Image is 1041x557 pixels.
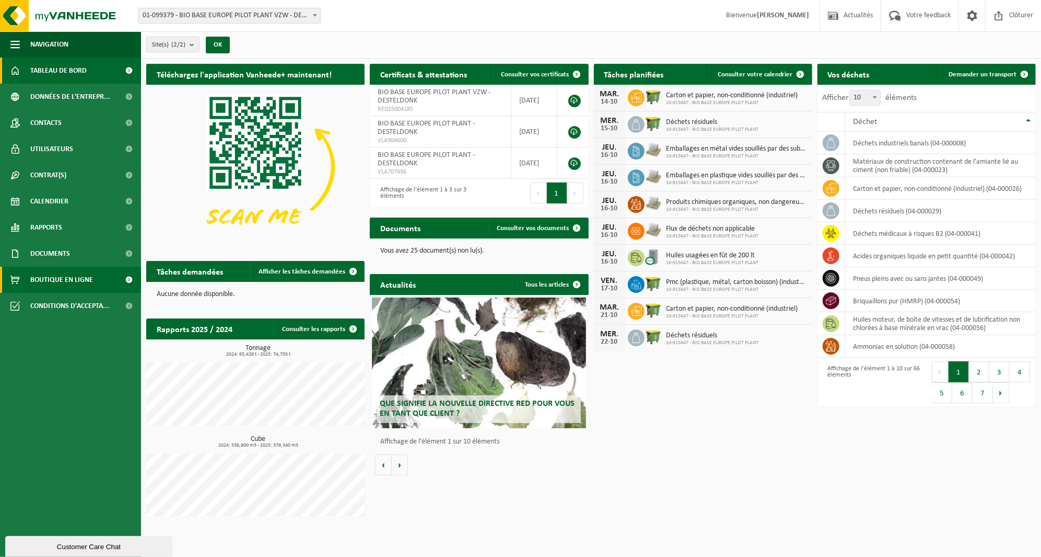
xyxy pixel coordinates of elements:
[709,64,811,85] a: Consulter votre calendrier
[206,37,230,53] button: OK
[973,382,993,403] button: 7
[645,275,662,292] img: WB-1100-HPE-GN-50
[845,312,1036,335] td: huiles moteur, de boîte de vitesses et de lubrification non chlorées à base minérale en vrac (04-...
[845,290,1036,312] td: briquaillons pur (HMRP) (04-000054)
[666,260,759,266] span: 10-915647 - BIO BASE EUROPE PILOT PLANT
[375,454,392,475] button: Vorige
[370,218,431,238] h2: Documents
[666,145,807,153] span: Emballages en métal vides souillés par des substances dangereuses
[151,436,365,448] h3: Cube
[530,183,547,203] button: Previous
[666,332,759,340] span: Déchets résiduels
[952,382,973,403] button: 6
[517,274,588,295] a: Tous les articles
[274,319,364,339] a: Consulter les rapports
[152,37,185,53] span: Site(s)
[666,340,759,346] span: 10-915647 - BIO BASE EUROPE PILOT PLANT
[30,110,62,136] span: Contacts
[378,137,503,145] span: VLA904600
[370,64,477,84] h2: Certificats & attestations
[594,64,674,84] h2: Tâches planifiées
[599,232,620,239] div: 16-10
[666,92,798,100] span: Carton et papier, non-conditionné (industriel)
[932,361,949,382] button: Previous
[375,181,474,204] div: Affichage de l'élément 1 à 3 sur 3 éléments
[511,116,557,147] td: [DATE]
[645,115,662,132] img: WB-1100-HPE-GN-50
[599,125,620,132] div: 15-10
[949,361,969,382] button: 1
[547,183,567,203] button: 1
[378,151,475,167] span: BIO BASE EUROPE PILOT PLANT - DESTELDONK
[599,303,620,312] div: MAR.
[989,361,1010,382] button: 3
[757,12,809,19] strong: [PERSON_NAME]
[599,277,620,285] div: VEN.
[845,177,1036,200] td: carton et papier, non-conditionné (industriel) (04-000026)
[940,64,1035,85] a: Demander un transport
[151,345,365,357] h3: Tonnage
[599,258,620,266] div: 16-10
[138,8,321,24] span: 01-099379 - BIO BASE EUROPE PILOT PLANT VZW - DESTELDONK
[250,261,364,282] a: Afficher les tâches demandées
[378,88,490,105] span: BIO BASE EUROPE PILOT PLANT VZW - DESTELDONK
[845,245,1036,267] td: acides organiques liquide en petit quantité (04-000042)
[599,152,620,159] div: 16-10
[501,71,569,78] span: Consulter vos certificats
[599,117,620,125] div: MER.
[151,352,365,357] span: 2024: 65,438 t - 2025: 74,755 t
[666,207,807,213] span: 10-915647 - BIO BASE EUROPE PILOT PLANT
[30,84,110,110] span: Données de l'entrepr...
[489,218,588,238] a: Consulter vos documents
[666,180,807,186] span: 10-915647 - BIO BASE EUROPE PILOT PLANT
[30,293,109,319] span: Conditions d'accepta...
[146,319,243,339] h2: Rapports 2025 / 2024
[666,225,759,233] span: Flux de déchets non applicable
[151,443,365,448] span: 2024: 538,900 m3 - 2025: 379,340 m3
[666,278,807,287] span: Pmc (plastique, métal, carton boisson) (industriel)
[666,313,798,320] span: 10-915647 - BIO BASE EUROPE PILOT PLANT
[493,64,588,85] a: Consulter vos certificats
[599,250,620,258] div: JEU.
[645,248,662,266] img: LP-LD-00200-CU
[666,305,798,313] span: Carton et papier, non-conditionné (industriel)
[370,274,426,294] h2: Actualités
[30,214,62,241] span: Rapports
[599,285,620,292] div: 17-10
[845,200,1036,222] td: déchets résiduels (04-000029)
[497,225,569,232] span: Consulter vos documents
[259,268,345,275] span: Afficher les tâches demandées
[666,127,759,133] span: 10-915647 - BIO BASE EUROPE PILOT PLANT
[5,534,174,557] iframe: chat widget
[380,247,578,255] p: Vous avez 25 document(s) non lu(s).
[599,90,620,98] div: MAR.
[666,100,798,106] span: 10-915647 - BIO BASE EUROPE PILOT PLANT
[666,172,807,180] span: Emballages en plastique vides souillés par des substances oxydants (comburant)
[817,64,880,84] h2: Vos déchets
[146,64,342,84] h2: Téléchargez l'application Vanheede+ maintenant!
[645,141,662,159] img: LP-PA-00000-WDN-11
[932,382,952,403] button: 5
[666,118,759,127] span: Déchets résiduels
[378,168,503,176] span: VLA707496
[146,85,365,249] img: Download de VHEPlus App
[599,223,620,232] div: JEU.
[949,71,1016,78] span: Demander un transport
[718,71,793,78] span: Consulter votre calendrier
[969,361,989,382] button: 2
[850,90,880,105] span: 10
[845,132,1036,154] td: déchets industriels banals (04-000008)
[845,154,1036,177] td: matériaux de construction contenant de l'amiante lié au ciment (non friable) (04-000023)
[599,178,620,186] div: 16-10
[380,438,583,446] p: Affichage de l'élément 1 sur 10 éléments
[845,222,1036,245] td: déchets médicaux à risques B2 (04-000041)
[138,8,320,23] span: 01-099379 - BIO BASE EUROPE PILOT PLANT VZW - DESTELDONK
[380,400,575,418] span: Que signifie la nouvelle directive RED pour vous en tant que client ?
[599,197,620,205] div: JEU.
[146,37,200,52] button: Site(s)(2/2)
[30,188,68,214] span: Calendrier
[845,267,1036,290] td: pneus pleins avec ou sans jantes (04-000049)
[599,312,620,319] div: 21-10
[645,221,662,239] img: LP-PA-00000-WDN-11
[645,168,662,186] img: LP-PA-00000-WDN-11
